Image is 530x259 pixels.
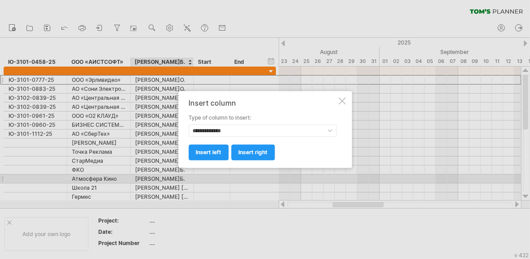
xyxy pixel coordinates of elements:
label: Type of column to insert: [188,114,337,122]
div: Insert column [188,99,337,107]
span: insert left [196,149,221,156]
a: insert right [231,145,275,161]
a: insert left [188,145,228,161]
span: insert right [238,149,267,156]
